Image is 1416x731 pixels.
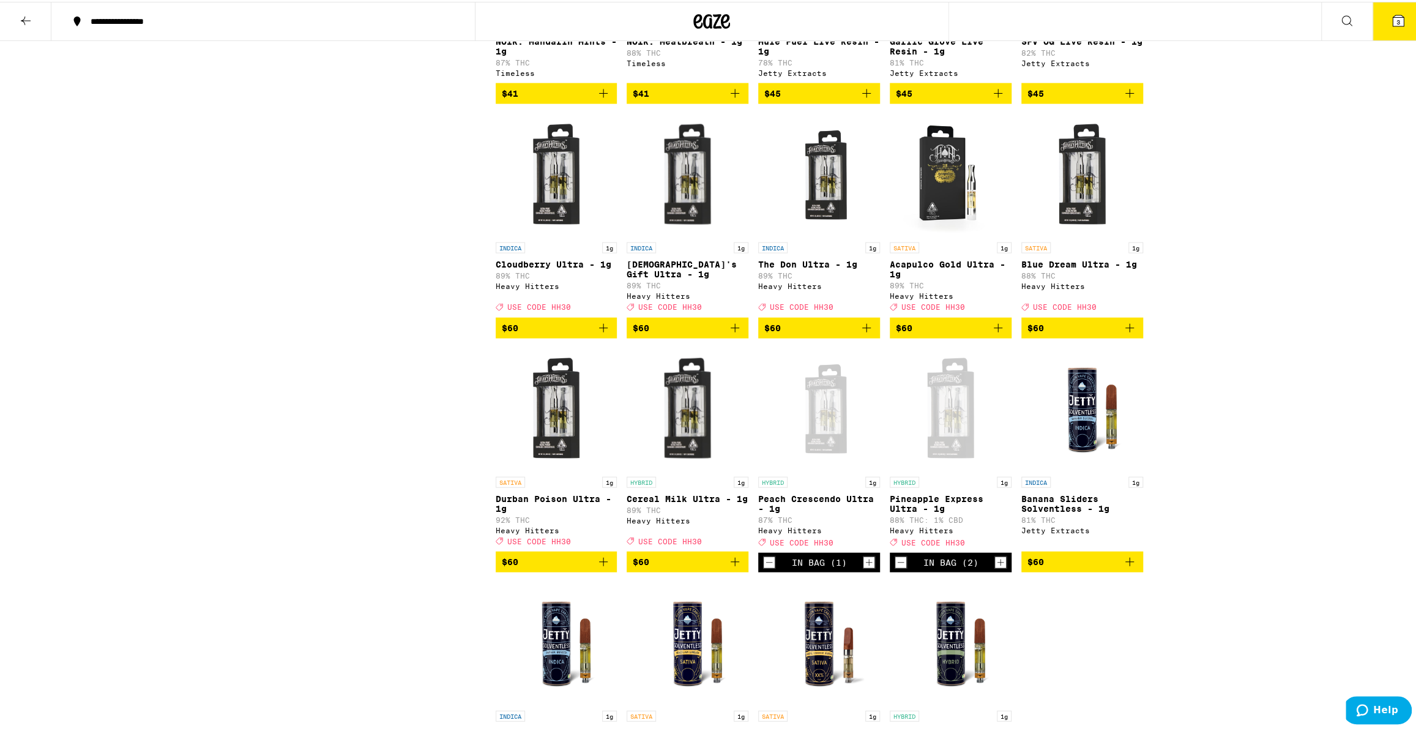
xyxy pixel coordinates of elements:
span: 3 [1396,17,1400,24]
button: Add to bag [1021,550,1143,571]
button: Add to bag [758,81,880,102]
p: NOIR: Meatbreath - 1g [627,35,748,45]
p: Banana Sliders Solventless - 1g [1021,492,1143,512]
span: USE CODE HH30 [507,536,571,544]
span: $45 [1027,87,1044,97]
div: Heavy Hitters [890,290,1012,298]
p: 88% THC [1021,270,1143,278]
button: Add to bag [627,81,748,102]
p: 88% THC: 1% CBD [890,514,1012,522]
p: INDICA [496,241,525,252]
p: INDICA [496,709,525,720]
p: 89% THC [758,270,880,278]
div: Heavy Hitters [496,280,617,288]
button: Add to bag [890,81,1012,102]
p: SATIVA [758,709,788,720]
p: 1g [865,709,880,720]
p: 89% THC [627,280,748,288]
span: USE CODE HH30 [770,302,833,310]
p: INDICA [1021,475,1051,486]
span: USE CODE HH30 [507,302,571,310]
button: Add to bag [1021,316,1143,337]
p: The Don Ultra - 1g [758,258,880,268]
span: $60 [633,555,649,565]
p: 1g [602,241,617,252]
img: Heavy Hitters - Acapulco Gold Ultra - 1g [890,112,1012,234]
iframe: Opens a widget where you can find more information [1346,694,1412,725]
p: 1g [602,709,617,720]
p: 87% THC [496,57,617,65]
div: In Bag (2) [923,556,978,566]
p: INDICA [758,241,788,252]
p: SATIVA [627,709,656,720]
span: USE CODE HH30 [638,302,702,310]
p: HYBRID [758,475,788,486]
button: Add to bag [496,550,617,571]
p: Blue Dream Ultra - 1g [1021,258,1143,268]
img: Heavy Hitters - God's Gift Ultra - 1g [627,112,748,234]
button: Increment [994,555,1007,567]
a: Open page for Acapulco Gold Ultra - 1g from Heavy Hitters [890,112,1012,315]
button: Decrement [763,555,775,567]
span: $45 [764,87,781,97]
div: Heavy Hitters [627,515,748,523]
a: Open page for God's Gift Ultra - 1g from Heavy Hitters [627,112,748,315]
p: Cloudberry Ultra - 1g [496,258,617,268]
p: Mule Fuel Live Resin - 1g [758,35,880,54]
span: USE CODE HH30 [901,302,965,310]
span: $41 [633,87,649,97]
a: Open page for Durban Poison Ultra - 1g from Heavy Hitters [496,347,617,550]
span: $60 [1027,321,1044,331]
span: $60 [502,321,518,331]
p: 89% THC [890,280,1012,288]
div: Jetty Extracts [1021,525,1143,533]
p: 1g [734,475,748,486]
span: $45 [896,87,912,97]
img: Jetty Extracts - Banana Sliders Solventless - 1g [1021,347,1143,469]
p: 1g [602,475,617,486]
span: $60 [1027,555,1044,565]
div: Heavy Hitters [496,525,617,533]
span: $60 [633,321,649,331]
p: 1g [997,709,1012,720]
p: SATIVA [1021,241,1051,252]
p: 1g [997,475,1012,486]
img: Jetty Extracts - Tangie Cookie Burger Solventless - 1g [758,580,880,703]
img: Jetty Extracts - Bruschetta Solventless - 1g [890,580,1012,703]
p: Acapulco Gold Ultra - 1g [890,258,1012,277]
button: Add to bag [1021,81,1143,102]
a: Open page for Cereal Milk Ultra - 1g from Heavy Hitters [627,347,748,550]
a: Open page for Blue Dream Ultra - 1g from Heavy Hitters [1021,112,1143,315]
div: Jetty Extracts [890,67,1012,75]
p: 78% THC [758,57,880,65]
div: Heavy Hitters [758,525,880,533]
a: Open page for Cloudberry Ultra - 1g from Heavy Hitters [496,112,617,315]
a: Open page for The Don Ultra - 1g from Heavy Hitters [758,112,880,315]
p: 1g [997,241,1012,252]
div: In Bag (1) [791,556,846,566]
span: USE CODE HH30 [1033,302,1097,310]
img: Heavy Hitters - Blue Dream Ultra - 1g [1021,112,1143,234]
div: Heavy Hitters [627,290,748,298]
p: 81% THC [1021,514,1143,522]
p: NOIR: Mandarin Mints - 1g [496,35,617,54]
p: SATIVA [496,475,525,486]
p: [DEMOGRAPHIC_DATA]'s Gift Ultra - 1g [627,258,748,277]
p: 82% THC [1021,47,1143,55]
p: HYBRID [890,475,919,486]
a: Open page for Banana Sliders Solventless - 1g from Jetty Extracts [1021,347,1143,550]
p: 1g [865,241,880,252]
p: INDICA [627,241,656,252]
img: Heavy Hitters - Durban Poison Ultra - 1g [496,347,617,469]
div: Heavy Hitters [890,525,1012,533]
p: HYBRID [890,709,919,720]
p: SATIVA [890,241,919,252]
p: 1g [1128,241,1143,252]
button: Add to bag [627,316,748,337]
button: Add to bag [496,316,617,337]
p: 1g [734,709,748,720]
p: 1g [734,241,748,252]
button: Add to bag [890,316,1012,337]
button: Add to bag [758,316,880,337]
